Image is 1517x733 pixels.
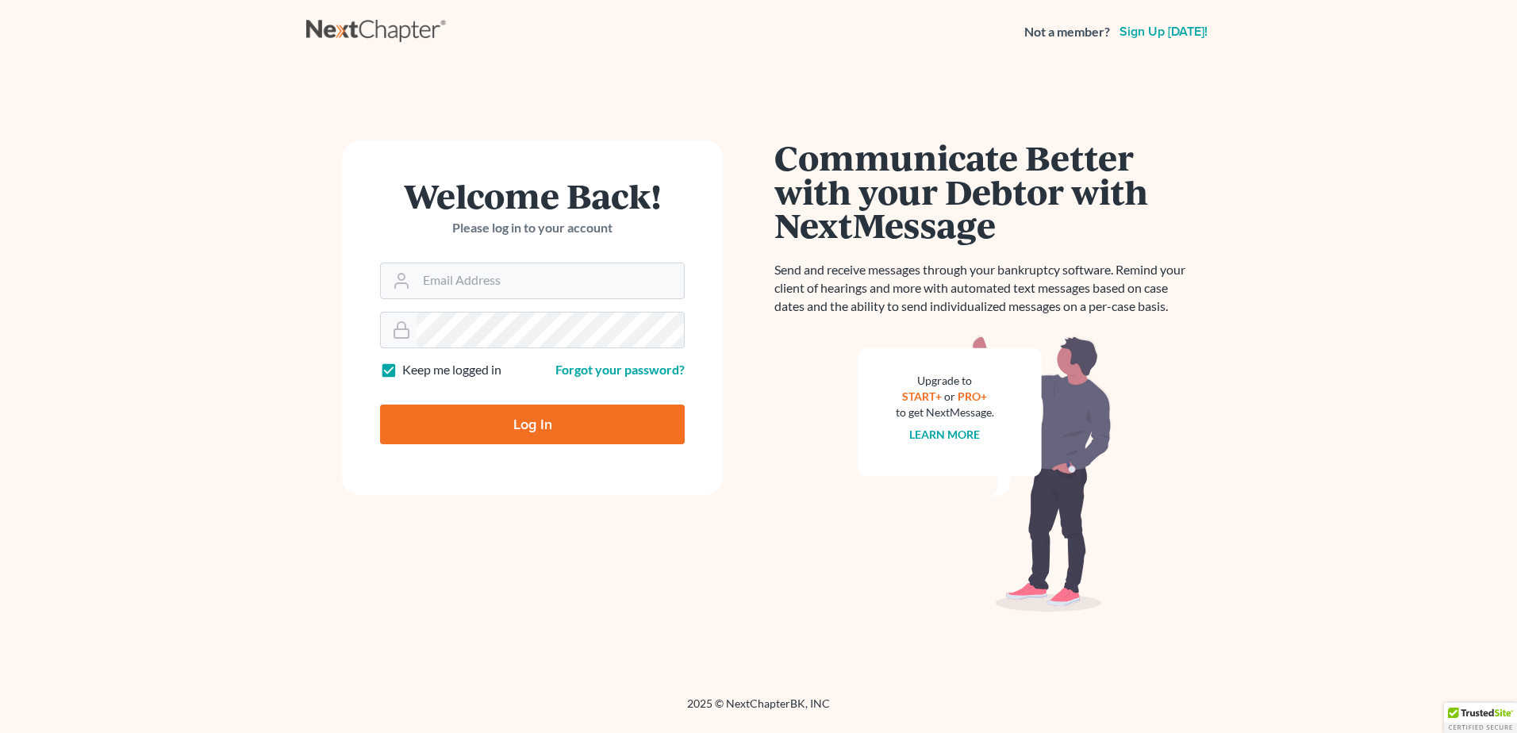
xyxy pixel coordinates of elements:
[1024,23,1110,41] strong: Not a member?
[555,362,685,377] a: Forgot your password?
[380,178,685,213] h1: Welcome Back!
[380,219,685,237] p: Please log in to your account
[380,405,685,444] input: Log In
[958,390,988,403] a: PRO+
[774,140,1195,242] h1: Communicate Better with your Debtor with NextMessage
[858,335,1112,612] img: nextmessage_bg-59042aed3d76b12b5cd301f8e5b87938c9018125f34e5fa2b7a6b67550977c72.svg
[896,373,994,389] div: Upgrade to
[910,428,981,441] a: Learn more
[1116,25,1211,38] a: Sign up [DATE]!
[903,390,943,403] a: START+
[417,263,684,298] input: Email Address
[306,696,1211,724] div: 2025 © NextChapterBK, INC
[896,405,994,420] div: to get NextMessage.
[945,390,956,403] span: or
[774,261,1195,316] p: Send and receive messages through your bankruptcy software. Remind your client of hearings and mo...
[402,361,501,379] label: Keep me logged in
[1444,703,1517,733] div: TrustedSite Certified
